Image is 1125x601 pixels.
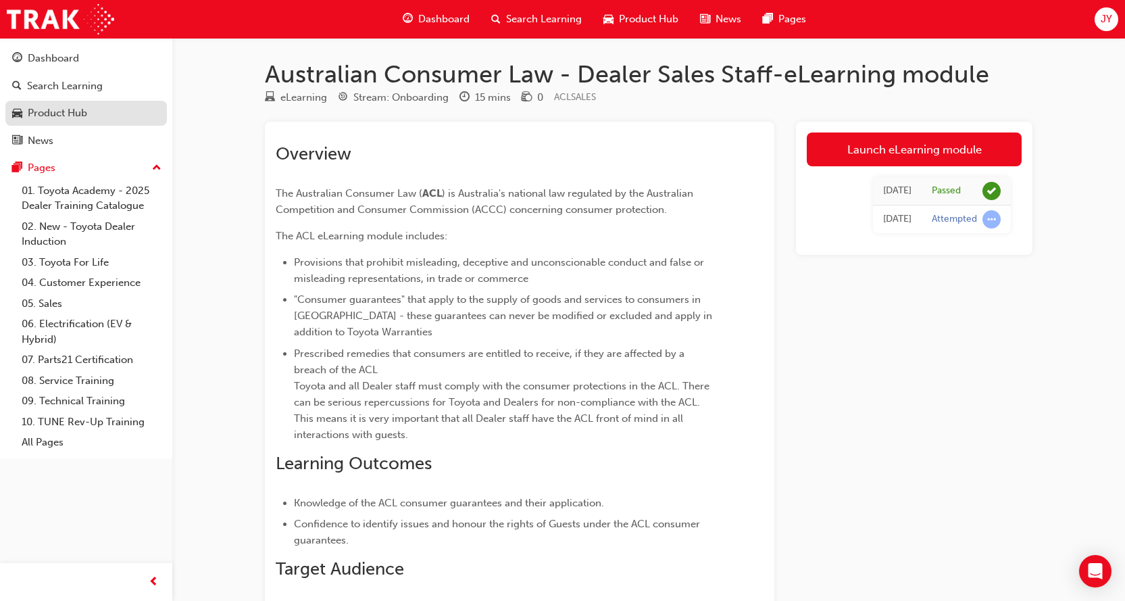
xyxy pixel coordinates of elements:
span: pages-icon [12,162,22,174]
span: search-icon [12,80,22,93]
span: Knowledge of the ACL consumer guarantees and their application. [294,497,604,509]
span: ACL [422,187,442,199]
span: ) is Australia's national law regulated by the Australian Competition and Consumer Commission (AC... [276,187,696,216]
span: Product Hub [619,11,678,27]
a: 04. Customer Experience [16,272,167,293]
div: Duration [459,89,511,106]
a: All Pages [16,432,167,453]
div: Passed [932,185,961,197]
div: Stream [338,89,449,106]
div: Pages [28,160,55,176]
a: Launch eLearning module [807,133,1022,166]
a: Search Learning [5,74,167,99]
button: Pages [5,155,167,181]
div: Attempted [932,213,977,226]
a: car-iconProduct Hub [593,5,689,33]
span: Confidence to identify issues and honour the rights of Guests under the ACL consumer guarantees. [294,518,703,546]
button: JY [1095,7,1118,31]
a: search-iconSearch Learning [480,5,593,33]
a: 09. Technical Training [16,391,167,412]
span: clock-icon [459,92,470,104]
div: eLearning [280,90,327,105]
span: Target Audience [276,558,404,579]
div: 0 [537,90,543,105]
span: Dashboard [418,11,470,27]
span: news-icon [12,135,22,147]
div: Thu Jul 17 2025 11:19:54 GMT+1000 (Australian Eastern Standard Time) [883,212,911,227]
button: DashboardSearch LearningProduct HubNews [5,43,167,155]
span: "Consumer guarantees" that apply to the supply of goods and services to consumers in [GEOGRAPHIC_... [294,293,715,338]
span: learningRecordVerb_PASS-icon [982,182,1001,200]
div: Dashboard [28,51,79,66]
a: 02. New - Toyota Dealer Induction [16,216,167,252]
span: Overview [276,143,351,164]
div: 15 mins [475,90,511,105]
span: search-icon [491,11,501,28]
a: Dashboard [5,46,167,71]
span: Learning resource code [554,91,596,103]
span: learningResourceType_ELEARNING-icon [265,92,275,104]
span: guage-icon [403,11,413,28]
img: Trak [7,4,114,34]
span: news-icon [700,11,710,28]
span: Provisions that prohibit misleading, deceptive and unconscionable conduct and false or misleading... [294,256,707,285]
span: car-icon [12,107,22,120]
a: 01. Toyota Academy - 2025 Dealer Training Catalogue [16,181,167,216]
div: Price [522,89,543,106]
a: News [5,128,167,153]
span: pages-icon [763,11,773,28]
a: 05. Sales [16,293,167,314]
div: Open Intercom Messenger [1079,555,1111,587]
a: Product Hub [5,101,167,126]
div: Stream: Onboarding [353,90,449,105]
div: Product Hub [28,105,87,121]
span: guage-icon [12,53,22,65]
span: learningRecordVerb_ATTEMPT-icon [982,210,1001,229]
a: news-iconNews [689,5,752,33]
a: pages-iconPages [752,5,817,33]
a: 03. Toyota For Life [16,252,167,273]
a: guage-iconDashboard [392,5,480,33]
span: Learning Outcomes [276,453,432,474]
span: up-icon [152,160,161,177]
span: Search Learning [506,11,582,27]
span: Pages [778,11,806,27]
span: money-icon [522,92,532,104]
div: Type [265,89,327,106]
span: JY [1101,11,1112,27]
span: Prescribed remedies that consumers are entitled to receive, if they are affected by a breach of t... [294,347,712,441]
a: 10. TUNE Rev-Up Training [16,412,167,433]
a: 08. Service Training [16,370,167,391]
a: 06. Electrification (EV & Hybrid) [16,314,167,350]
span: car-icon [603,11,614,28]
span: The Australian Consumer Law ( [276,187,422,199]
div: Mon Jul 21 2025 16:30:56 GMT+1000 (Australian Eastern Standard Time) [883,183,911,199]
div: Search Learning [27,78,103,94]
h1: Australian Consumer Law - Dealer Sales Staff-eLearning module [265,59,1032,89]
a: 07. Parts21 Certification [16,350,167,370]
span: The ACL eLearning module includes: [276,230,447,242]
span: prev-icon [149,574,159,591]
span: News [716,11,741,27]
div: News [28,133,53,149]
span: target-icon [338,92,348,104]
